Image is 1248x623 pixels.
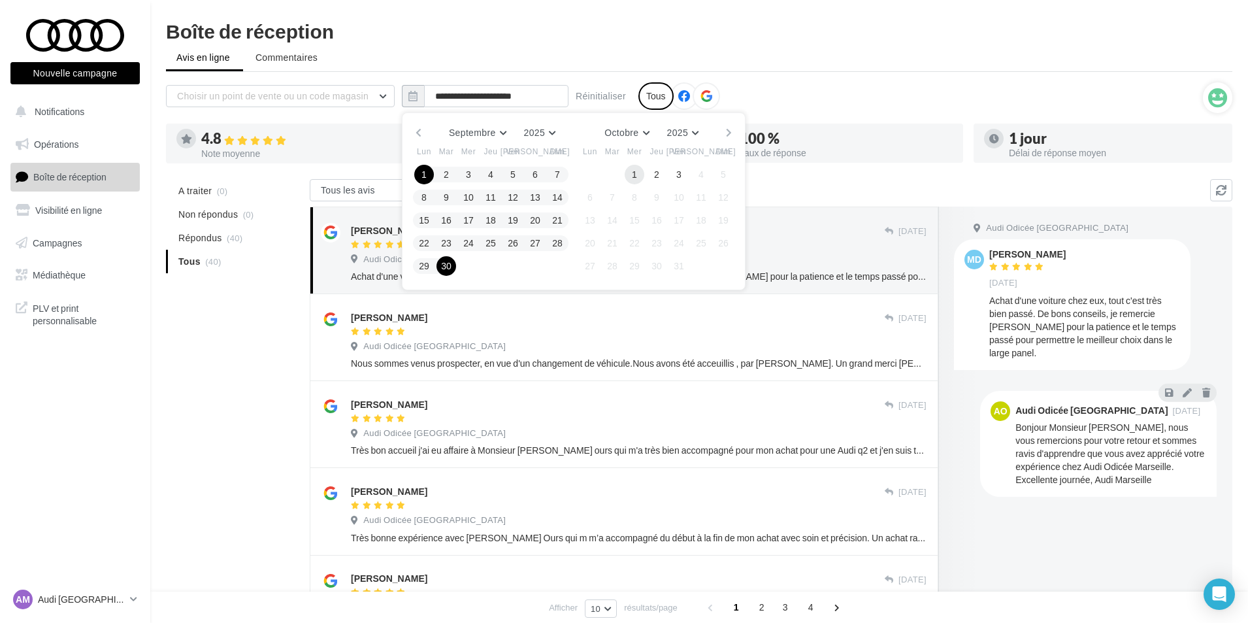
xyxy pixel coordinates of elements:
[994,405,1008,418] span: AO
[647,233,666,253] button: 23
[525,233,545,253] button: 27
[481,188,501,207] button: 11
[33,237,82,248] span: Campagnes
[33,269,86,280] span: Médiathèque
[417,146,431,157] span: Lun
[667,127,689,138] span: 2025
[243,209,254,220] span: (0)
[898,312,927,324] span: [DATE]
[459,188,478,207] button: 10
[177,90,369,101] span: Choisir un point de vente ou un code magasin
[444,124,512,142] button: Septembre
[714,233,733,253] button: 26
[989,250,1066,259] div: [PERSON_NAME]
[503,165,523,184] button: 5
[33,299,135,328] span: PLV et print personnalisable
[35,205,102,216] span: Visibilité en ligne
[8,261,142,289] a: Médiathèque
[351,531,927,545] div: Très bonne expérience avec [PERSON_NAME] Ours qui m m’a accompagné du début à la fin de mon achat...
[550,146,565,157] span: Dim
[10,62,140,84] button: Nouvelle campagne
[585,599,617,618] button: 10
[625,165,644,184] button: 1
[363,254,506,265] span: Audi Odicée [GEOGRAPHIC_DATA]
[666,146,736,157] span: [PERSON_NAME]
[691,188,711,207] button: 11
[549,601,578,614] span: Afficher
[436,165,456,184] button: 2
[178,231,222,244] span: Répondus
[726,597,747,618] span: 1
[484,146,497,157] span: Jeu
[580,256,600,276] button: 27
[481,233,501,253] button: 25
[548,210,567,230] button: 21
[351,485,427,498] div: [PERSON_NAME]
[1015,421,1206,486] div: Bonjour Monsieur [PERSON_NAME], nous vous remercions pour votre retour et sommes ravis d'apprendr...
[166,21,1232,41] div: Boîte de réception
[570,88,631,104] button: Réinitialiser
[217,186,228,196] span: (0)
[898,226,927,237] span: [DATE]
[33,171,107,182] span: Boîte de réception
[351,311,427,324] div: [PERSON_NAME]
[201,149,414,158] div: Note moyenne
[800,597,821,618] span: 4
[461,146,476,157] span: Mer
[503,210,523,230] button: 19
[1015,406,1168,415] div: Audi Odicée [GEOGRAPHIC_DATA]
[321,184,375,195] span: Tous les avis
[580,210,600,230] button: 13
[351,398,427,411] div: [PERSON_NAME]
[625,233,644,253] button: 22
[649,146,663,157] span: Jeu
[351,270,927,283] div: Achat d'une voiture chez eux, tout c'est très bien passé. De bons conseils, je remercie [PERSON_N...
[38,593,125,606] p: Audi [GEOGRAPHIC_DATA]
[669,233,689,253] button: 24
[414,165,434,184] button: 1
[548,233,567,253] button: 28
[524,127,546,138] span: 2025
[989,277,1017,289] span: [DATE]
[691,165,711,184] button: 4
[414,210,434,230] button: 15
[775,597,796,618] span: 3
[898,486,927,498] span: [DATE]
[351,357,927,370] div: Nous sommes venus prospecter, en vue d'un changement de véhicule.Nous avons été acceuillis , par ...
[647,188,666,207] button: 9
[691,210,711,230] button: 18
[414,188,434,207] button: 8
[436,188,456,207] button: 9
[898,574,927,586] span: [DATE]
[580,233,600,253] button: 20
[624,601,678,614] span: résultats/page
[602,210,622,230] button: 14
[459,165,478,184] button: 3
[201,131,414,146] div: 4.8
[740,148,953,158] div: Taux de réponse
[8,163,142,191] a: Boîte de réception
[604,127,638,138] span: Octobre
[436,233,456,253] button: 23
[8,131,142,158] a: Opérations
[605,146,619,157] span: Mar
[715,146,731,157] span: Dim
[625,188,644,207] button: 8
[751,597,772,618] span: 2
[481,165,501,184] button: 4
[414,256,434,276] button: 29
[591,603,600,614] span: 10
[627,146,642,157] span: Mer
[363,341,506,352] span: Audi Odicée [GEOGRAPHIC_DATA]
[647,165,666,184] button: 2
[8,294,142,333] a: PLV et print personnalisable
[227,233,242,243] span: (40)
[310,179,440,201] button: Tous les avis
[714,188,733,207] button: 12
[989,294,1180,360] div: Achat d'une voiture chez eux, tout c'est très bien passé. De bons conseils, je remercie [PERSON_N...
[669,256,689,276] button: 31
[501,146,570,157] span: [PERSON_NAME]
[8,98,137,126] button: Notifications
[691,233,711,253] button: 25
[8,229,142,257] a: Campagnes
